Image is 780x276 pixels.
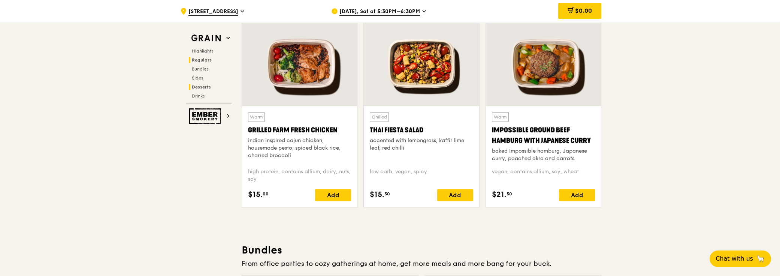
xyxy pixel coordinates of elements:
span: 00 [263,191,269,197]
div: From office parties to cozy gatherings at home, get more meals and more bang for your buck. [242,258,601,269]
div: Grilled Farm Fresh Chicken [248,125,351,135]
h3: Bundles [242,243,601,257]
span: [STREET_ADDRESS] [188,8,238,16]
span: 50 [384,191,390,197]
button: Chat with us🦙 [710,250,771,267]
div: Add [315,189,351,201]
div: low carb, vegan, spicy [370,168,473,183]
div: indian inspired cajun chicken, housemade pesto, spiced black rice, charred broccoli [248,137,351,159]
span: Regulars [192,57,212,63]
span: Desserts [192,84,211,90]
div: Add [437,189,473,201]
span: Chat with us [716,254,753,263]
div: baked Impossible hamburg, Japanese curry, poached okra and carrots [492,147,595,162]
span: [DATE], Sat at 5:30PM–6:30PM [339,8,420,16]
span: 🦙 [756,254,765,263]
div: vegan, contains allium, soy, wheat [492,168,595,183]
img: Ember Smokery web logo [189,108,223,124]
img: Grain web logo [189,31,223,45]
div: Add [559,189,595,201]
div: accented with lemongrass, kaffir lime leaf, red chilli [370,137,473,152]
span: $15. [248,189,263,200]
div: high protein, contains allium, dairy, nuts, soy [248,168,351,183]
div: Impossible Ground Beef Hamburg with Japanese Curry [492,125,595,146]
span: $21. [492,189,507,200]
span: $15. [370,189,384,200]
div: Thai Fiesta Salad [370,125,473,135]
span: Bundles [192,66,208,72]
span: Sides [192,75,203,81]
div: Chilled [370,112,389,122]
div: Warm [492,112,509,122]
div: Warm [248,112,265,122]
span: Drinks [192,93,205,99]
span: Highlights [192,48,213,54]
span: 50 [507,191,512,197]
span: $0.00 [575,7,592,14]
